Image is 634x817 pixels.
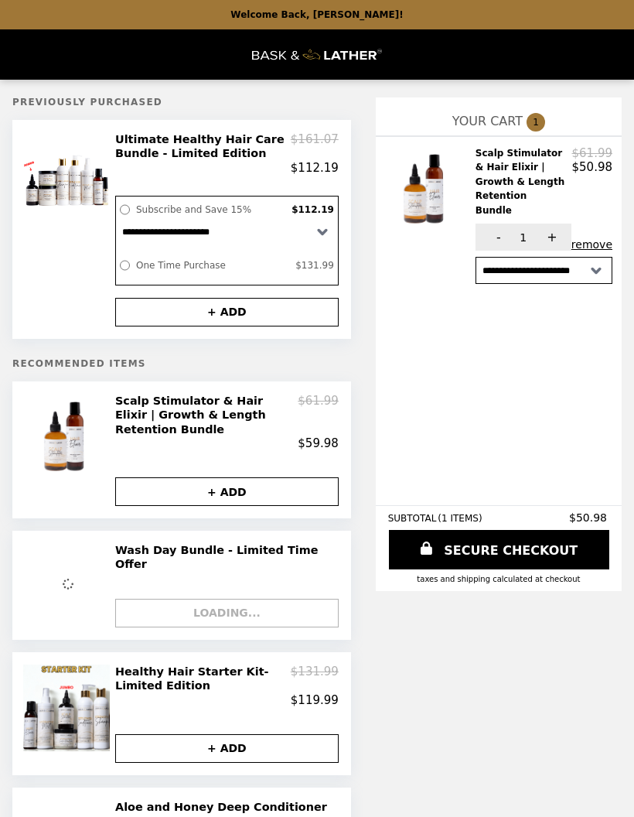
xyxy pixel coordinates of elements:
p: $59.98 [298,436,339,450]
img: Ultimate Healthy Hair Care Bundle - Limited Edition [23,132,114,219]
a: SECURE CHECKOUT [389,530,609,569]
img: Brand Logo [252,39,382,70]
label: $131.99 [291,256,338,275]
h5: Recommended Items [12,358,351,369]
p: $131.99 [291,665,339,693]
h5: Previously Purchased [12,97,351,108]
p: $161.07 [291,132,339,161]
span: 1 [520,231,527,244]
button: + [529,224,571,251]
h2: Scalp Stimulator & Hair Elixir | Growth & Length Retention Bundle [475,146,572,217]
h2: Scalp Stimulator & Hair Elixir | Growth & Length Retention Bundle [115,394,298,436]
p: Welcome Back, [PERSON_NAME]! [230,9,403,20]
button: + ADD [115,298,339,326]
label: $112.19 [288,200,338,219]
button: - [475,224,518,251]
h2: Ultimate Healthy Hair Care Bundle - Limited Edition [115,132,291,161]
div: Taxes and Shipping calculated at checkout [388,575,609,583]
span: 1 [527,113,545,132]
select: Select a subscription option [116,219,338,246]
p: $112.19 [291,161,339,175]
p: $61.99 [572,146,613,160]
button: remove [571,238,612,251]
select: Select a subscription option [475,257,612,284]
img: Healthy Hair Starter Kit- Limited Edition [23,665,114,751]
span: YOUR CART [452,114,523,128]
span: $50.98 [569,511,609,524]
p: $61.99 [298,394,339,436]
label: One Time Purchase [132,256,291,275]
img: Scalp Stimulator & Hair Elixir | Growth & Length Retention Bundle [383,146,473,233]
span: SUBTOTAL [388,513,438,524]
p: $50.98 [572,160,613,174]
button: + ADD [115,734,339,763]
button: + ADD [115,477,339,506]
h2: Wash Day Bundle - Limited Time Offer [115,543,333,572]
label: Subscribe and Save 15% [132,200,288,219]
p: $119.99 [291,693,339,707]
span: ( 1 ITEMS ) [438,513,482,524]
img: Scalp Stimulator & Hair Elixir | Growth & Length Retention Bundle [23,394,114,480]
h2: Healthy Hair Starter Kit- Limited Edition [115,665,291,693]
h2: Aloe and Honey Deep Conditioner [115,800,333,814]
